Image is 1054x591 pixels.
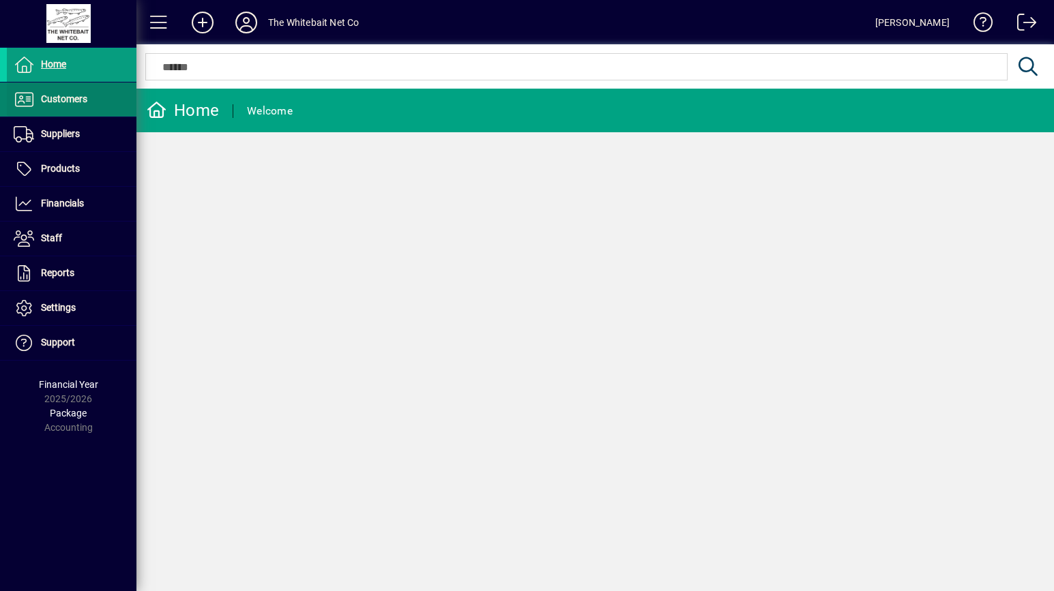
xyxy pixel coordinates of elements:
a: Customers [7,82,136,117]
span: Staff [41,232,62,243]
a: Settings [7,291,136,325]
button: Profile [224,10,268,35]
a: Support [7,326,136,360]
span: Reports [41,267,74,278]
div: Home [147,100,219,121]
a: Knowledge Base [963,3,993,47]
span: Support [41,337,75,348]
a: Logout [1007,3,1037,47]
span: Customers [41,93,87,104]
span: Package [50,408,87,419]
span: Products [41,163,80,174]
span: Suppliers [41,128,80,139]
div: [PERSON_NAME] [875,12,950,33]
a: Reports [7,256,136,290]
button: Add [181,10,224,35]
div: The Whitebait Net Co [268,12,360,33]
span: Home [41,59,66,70]
a: Staff [7,222,136,256]
span: Settings [41,302,76,313]
a: Suppliers [7,117,136,151]
span: Financial Year [39,379,98,390]
a: Financials [7,187,136,221]
span: Financials [41,198,84,209]
div: Welcome [247,100,293,122]
a: Products [7,152,136,186]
